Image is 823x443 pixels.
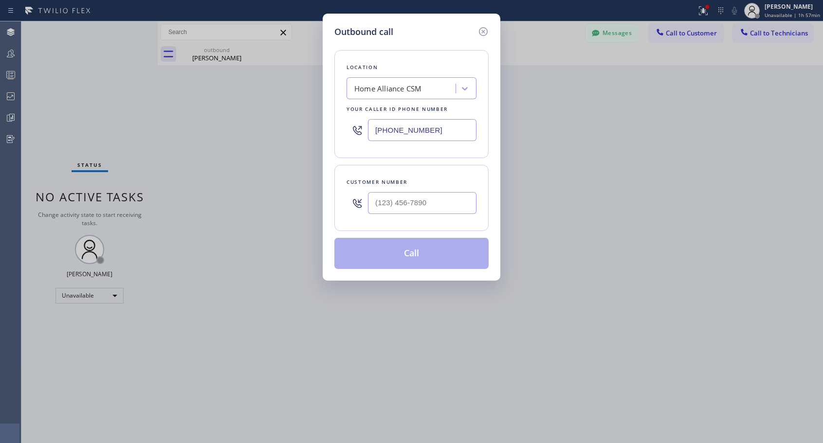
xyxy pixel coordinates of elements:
div: Home Alliance CSM [354,83,421,94]
input: (123) 456-7890 [368,119,476,141]
input: (123) 456-7890 [368,192,476,214]
h5: Outbound call [334,25,393,38]
div: Your caller id phone number [347,104,476,114]
div: Location [347,62,476,72]
button: Call [334,238,489,269]
div: Customer number [347,177,476,187]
